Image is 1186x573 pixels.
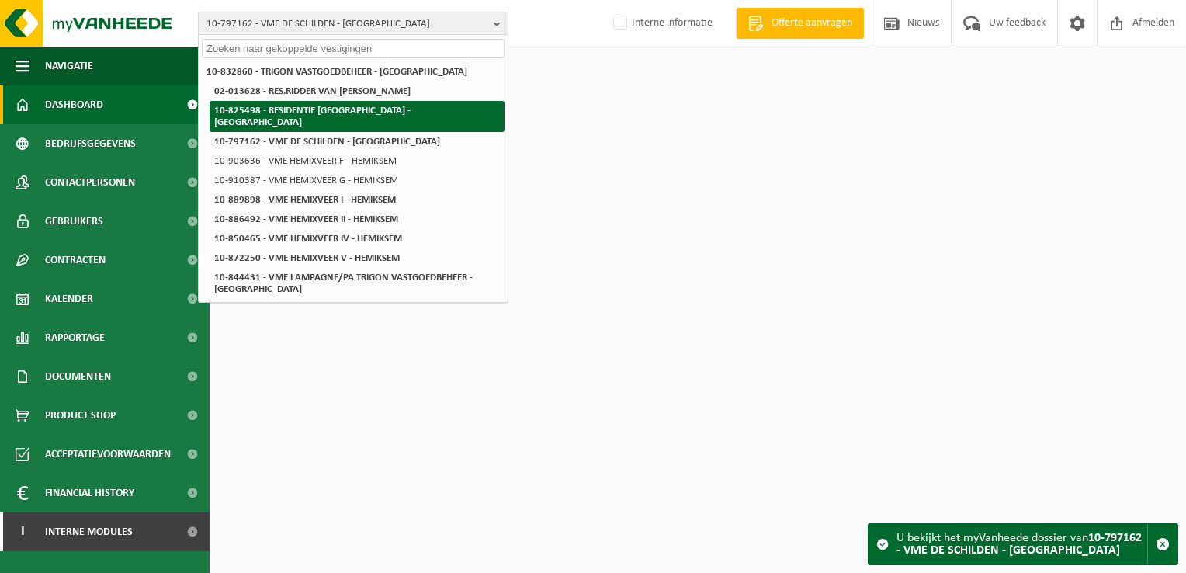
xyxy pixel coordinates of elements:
a: Offerte aanvragen [736,8,864,39]
strong: 10-889898 - VME HEMIXVEER I - HEMIKSEM [214,195,396,205]
div: U bekijkt het myVanheede dossier van [896,524,1147,564]
strong: 10-797162 - VME DE SCHILDEN - [GEOGRAPHIC_DATA] [896,532,1142,557]
span: 10-797162 - VME DE SCHILDEN - [GEOGRAPHIC_DATA] [206,12,487,36]
strong: 02-013628 - RES.RIDDER VAN [PERSON_NAME] [214,86,411,96]
strong: 10-825498 - RESIDENTIE [GEOGRAPHIC_DATA] - [GEOGRAPHIC_DATA] [214,106,411,127]
span: Contactpersonen [45,163,135,202]
span: I [16,512,29,551]
input: Zoeken naar gekoppelde vestigingen [202,39,505,58]
span: Dashboard [45,85,103,124]
strong: 10-886492 - VME HEMIXVEER II - HEMIKSEM [214,214,398,224]
strong: 10-844431 - VME LAMPAGNE/PA TRIGON VASTGOEDBEHEER - [GEOGRAPHIC_DATA] [214,273,473,294]
span: Product Shop [45,396,116,435]
strong: 10-832860 - TRIGON VASTGOEDBEHEER - [GEOGRAPHIC_DATA] [206,67,467,77]
span: Bedrijfsgegevens [45,124,136,163]
span: Interne modules [45,512,133,551]
label: Interne informatie [610,12,713,35]
strong: 10-872250 - VME HEMIXVEER V - HEMIKSEM [214,253,400,263]
button: 10-797162 - VME DE SCHILDEN - [GEOGRAPHIC_DATA] [198,12,508,35]
span: Navigatie [45,47,93,85]
strong: 10-850465 - VME HEMIXVEER IV - HEMIKSEM [214,234,402,244]
span: Documenten [45,357,111,396]
span: Gebruikers [45,202,103,241]
li: 10-910387 - VME HEMIXVEER G - HEMIKSEM [210,171,505,190]
span: Acceptatievoorwaarden [45,435,171,474]
span: Rapportage [45,318,105,357]
li: 10-903636 - VME HEMIXVEER F - HEMIKSEM [210,151,505,171]
strong: 10-797162 - VME DE SCHILDEN - [GEOGRAPHIC_DATA] [214,137,440,147]
span: Financial History [45,474,134,512]
span: Contracten [45,241,106,280]
span: Kalender [45,280,93,318]
span: Offerte aanvragen [768,16,856,31]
